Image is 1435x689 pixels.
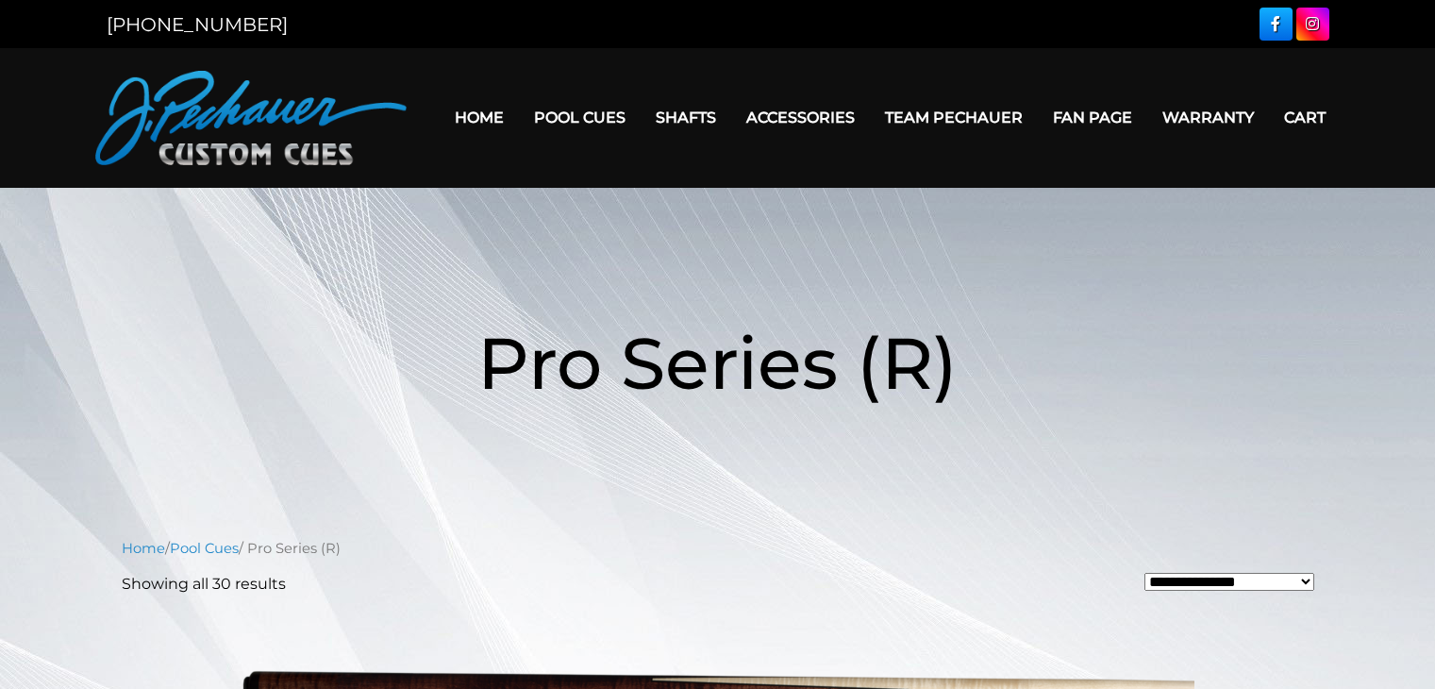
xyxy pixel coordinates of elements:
select: Shop order [1144,573,1314,591]
a: Cart [1269,93,1341,142]
a: Pool Cues [519,93,641,142]
a: Home [440,93,519,142]
a: Accessories [731,93,870,142]
nav: Breadcrumb [122,538,1314,559]
img: Pechauer Custom Cues [95,71,407,165]
a: [PHONE_NUMBER] [107,13,288,36]
span: Pro Series (R) [477,319,958,407]
a: Shafts [641,93,731,142]
a: Home [122,540,165,557]
a: Pool Cues [170,540,239,557]
a: Fan Page [1038,93,1147,142]
p: Showing all 30 results [122,573,286,596]
a: Team Pechauer [870,93,1038,142]
a: Warranty [1147,93,1269,142]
